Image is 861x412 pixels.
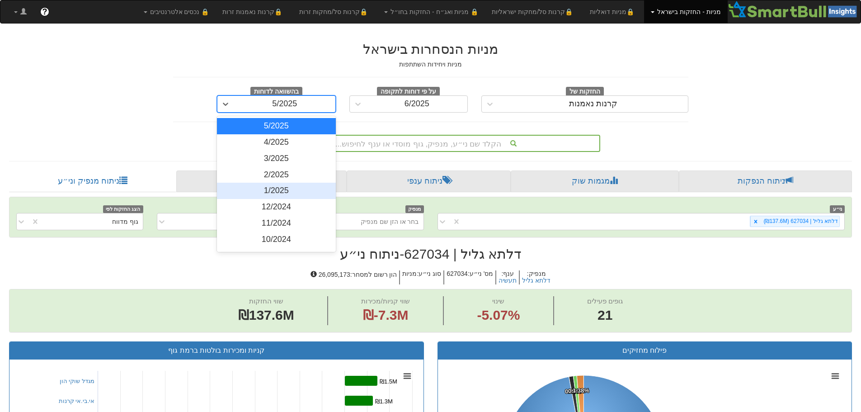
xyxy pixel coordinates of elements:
[375,398,393,405] tspan: ₪1.3M
[380,378,397,385] tspan: ₪1.5M
[830,205,845,213] span: ני״ע
[583,0,645,23] a: 🔒מניות דואליות
[445,346,845,355] h3: פילוח מחזיקים
[499,277,517,284] button: תעשיה
[495,270,519,284] h5: ענף :
[112,217,138,226] div: גוף מדווח
[728,0,861,19] img: Smartbull
[217,167,336,183] div: 2/2025
[9,246,852,261] h2: דלתא גליל | 627034 - ניתוח ני״ע
[568,388,585,394] tspan: 0.69%
[485,0,583,23] a: 🔒קרנות סל/מחקות ישראליות
[377,87,440,97] span: על פי דוחות לתקופה
[363,308,409,322] span: ₪-7.3M
[569,99,617,109] div: קרנות נאמנות
[573,387,589,394] tspan: 1.38%
[103,205,143,213] span: הצג החזקות לפי
[216,0,292,23] a: 🔒קרנות נאמנות זרות
[173,42,688,57] h2: מניות הנסחרות בישראל
[217,248,336,264] div: 9/2024
[33,0,56,23] a: ?
[566,87,604,97] span: החזקות של
[361,217,419,226] div: בחר או הזן שם מנפיק
[217,134,336,151] div: 4/2025
[272,99,297,109] div: 5/2025
[217,151,336,167] div: 3/2025
[262,136,599,151] div: הקלד שם ני״ע, מנפיק, גוף מוסדי או ענף לחיפוש...
[137,0,216,23] a: 🔒 נכסים אלטרנטיבים
[217,215,336,232] div: 11/2024
[60,378,94,384] a: מגדל שוקי הון
[347,170,511,192] a: ניתוח ענפי
[679,170,852,192] a: ניתוח הנפקות
[519,270,553,284] h5: מנפיק :
[16,346,417,355] h3: קניות ומכירות בולטות ברמת גוף
[217,232,336,248] div: 10/2024
[377,0,485,23] a: 🔒 מניות ואג״ח - החזקות בחו״ל
[250,87,302,97] span: בהשוואה לדוחות
[59,398,95,404] a: אי.בי.אי קרנות
[511,170,678,192] a: מגמות שוק
[217,183,336,199] div: 1/2025
[761,216,839,227] div: דלתא גליל | 627034 (₪137.6M)
[405,99,429,109] div: 6/2025
[522,277,550,284] button: דלתא גליל
[399,270,443,284] h5: סוג ני״ע : מניות
[361,297,409,305] span: שווי קניות/מכירות
[565,388,582,395] tspan: 0.88%
[238,308,294,322] span: ₪137.6M
[443,270,495,284] h5: מס' ני״ע : 627034
[249,297,283,305] span: שווי החזקות
[587,306,623,325] span: 21
[217,199,336,215] div: 12/2024
[173,61,688,68] h5: מניות ויחידות השתתפות
[587,297,623,305] span: גופים פעילים
[42,7,47,16] span: ?
[644,0,727,23] a: מניות - החזקות בישראל
[292,0,377,23] a: 🔒קרנות סל/מחקות זרות
[405,205,424,213] span: מנפיק
[176,170,346,192] a: פרופיל משקיע
[217,118,336,134] div: 5/2025
[492,297,504,305] span: שינוי
[477,306,520,325] span: -5.07%
[9,170,176,192] a: ניתוח מנפיק וני״ע
[308,270,400,284] h5: הון רשום למסחר : 26,095,173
